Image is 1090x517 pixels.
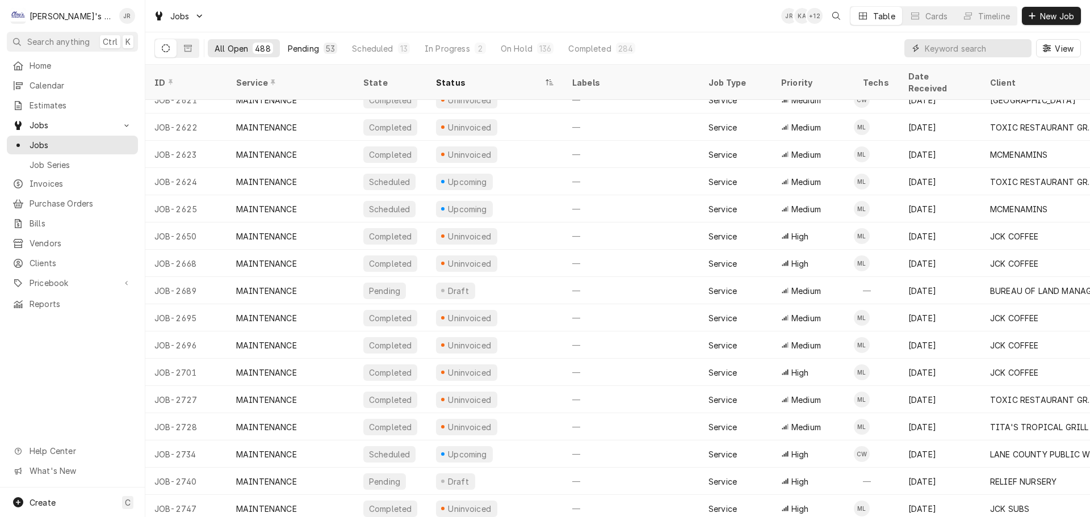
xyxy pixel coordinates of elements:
[447,149,493,161] div: Uninvoiced
[899,250,981,277] div: [DATE]
[794,8,810,24] div: KA
[854,310,870,326] div: ML
[899,277,981,304] div: [DATE]
[899,359,981,386] div: [DATE]
[791,258,809,270] span: High
[145,114,227,141] div: JOB-2622
[990,94,1076,106] div: [GEOGRAPHIC_DATA]
[791,367,809,379] span: High
[854,255,870,271] div: ML
[7,96,138,115] a: Estimates
[708,312,737,324] div: Service
[7,461,138,480] a: Go to What's New
[30,139,132,151] span: Jobs
[368,394,413,406] div: Completed
[236,77,343,89] div: Service
[899,114,981,141] div: [DATE]
[708,230,737,242] div: Service
[447,448,489,460] div: Upcoming
[563,277,699,304] div: —
[1022,7,1081,25] button: New Job
[447,312,493,324] div: Uninvoiced
[368,367,413,379] div: Completed
[563,440,699,468] div: —
[447,176,489,188] div: Upcoming
[873,10,895,22] div: Table
[563,86,699,114] div: —
[908,70,970,94] div: Date Received
[236,176,297,188] div: MAINTENANCE
[7,442,138,460] a: Go to Help Center
[215,43,248,54] div: All Open
[145,304,227,331] div: JOB-2695
[30,445,131,457] span: Help Center
[7,174,138,193] a: Invoices
[119,8,135,24] div: Jeff Rue's Avatar
[7,155,138,174] a: Job Series
[236,476,297,487] div: MAINTENANCE
[145,413,227,440] div: JOB-2728
[854,337,870,353] div: Mikah Levitt-Freimuth's Avatar
[447,367,493,379] div: Uninvoiced
[447,421,493,433] div: Uninvoiced
[563,304,699,331] div: —
[899,222,981,250] div: [DATE]
[30,217,132,229] span: Bills
[854,277,899,304] div: —
[708,149,737,161] div: Service
[781,8,797,24] div: Jeff Rue's Avatar
[7,274,138,292] a: Go to Pricebook
[236,503,297,515] div: MAINTENANCE
[791,285,821,297] span: Medium
[7,116,138,134] a: Go to Jobs
[326,43,335,54] div: 53
[990,230,1039,242] div: JCK COFFEE
[236,203,297,215] div: MAINTENANCE
[368,339,413,351] div: Completed
[854,419,870,435] div: Mikah Levitt-Freimuth's Avatar
[708,394,737,406] div: Service
[899,86,981,114] div: [DATE]
[791,448,809,460] span: High
[447,121,493,133] div: Uninvoiced
[368,448,411,460] div: Scheduled
[854,119,870,135] div: ML
[794,8,810,24] div: Korey Austin's Avatar
[854,228,870,244] div: Mikah Levitt-Freimuth's Avatar
[708,258,737,270] div: Service
[368,258,413,270] div: Completed
[563,331,699,359] div: —
[899,304,981,331] div: [DATE]
[854,501,870,516] div: ML
[568,43,611,54] div: Completed
[436,77,543,89] div: Status
[145,195,227,222] div: JOB-2625
[368,503,413,515] div: Completed
[854,392,870,407] div: Mikah Levitt-Freimuth's Avatar
[352,43,393,54] div: Scheduled
[288,43,319,54] div: Pending
[854,501,870,516] div: Mikah Levitt-Freimuth's Avatar
[30,60,132,72] span: Home
[854,446,870,462] div: CW
[255,43,270,54] div: 488
[708,367,737,379] div: Service
[368,203,411,215] div: Scheduled
[708,476,737,487] div: Service
[899,195,981,222] div: [DATE]
[781,8,797,24] div: JR
[854,310,870,326] div: Mikah Levitt-Freimuth's Avatar
[7,136,138,154] a: Jobs
[572,77,690,89] div: Labels
[7,295,138,313] a: Reports
[30,119,115,131] span: Jobs
[7,234,138,253] a: Vendors
[170,10,190,22] span: Jobs
[30,498,56,507] span: Create
[791,312,821,324] span: Medium
[236,94,297,106] div: MAINTENANCE
[30,10,113,22] div: [PERSON_NAME]'s Refrigeration
[236,339,297,351] div: MAINTENANCE
[899,468,981,495] div: [DATE]
[854,201,870,217] div: ML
